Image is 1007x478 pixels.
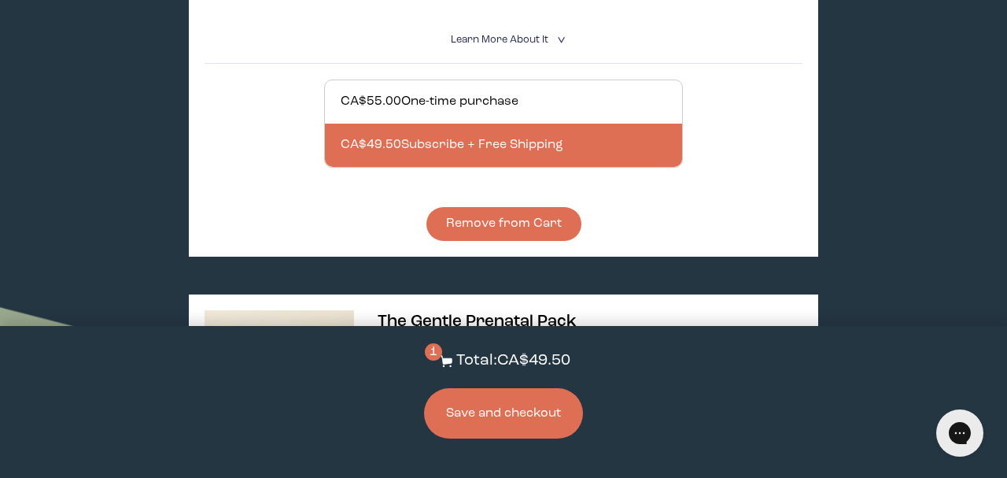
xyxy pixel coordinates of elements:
[451,35,548,45] span: Learn More About it
[425,343,442,361] span: 1
[456,350,570,372] p: Total: CA$49.50
[205,310,354,460] img: thumbnail image
[426,207,581,241] button: Remove from Cart
[424,388,583,439] button: Save and checkout
[378,313,577,330] span: The Gentle Prenatal Pack
[451,32,556,47] summary: Learn More About it <
[928,404,991,462] iframe: Gorgias live chat messenger
[552,35,567,44] i: <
